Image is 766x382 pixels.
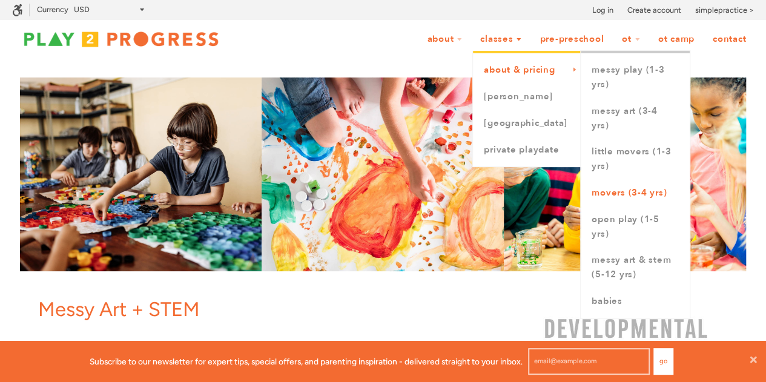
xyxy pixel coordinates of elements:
a: Log in [592,4,613,16]
a: simplepractice > [695,4,754,16]
a: Private Playdate [473,137,581,163]
label: Currency [37,5,68,14]
a: Create account [627,4,681,16]
h1: Messy Art + STEM [38,295,495,323]
a: Movers (3-4 yrs) [581,180,690,206]
a: OT [614,28,648,51]
a: About [419,28,470,51]
a: Contact [705,28,754,51]
a: Open Play (1-5 yrs) [581,206,690,248]
a: Messy Art (3-4 yrs) [581,98,690,139]
a: Messy Art & STEM (5-12 yrs) [581,247,690,288]
input: email@example.com [528,348,650,375]
p: Subscribe to our newsletter for expert tips, special offers, and parenting inspiration - delivere... [90,355,523,368]
button: Go [653,348,673,375]
a: Babies [581,288,690,315]
a: Classes [472,28,529,51]
a: About & Pricing [473,57,581,84]
a: Pre-Preschool [532,28,612,51]
a: Messy Play (1-3 yrs) [581,57,690,98]
a: [PERSON_NAME] [473,84,581,110]
img: Play2Progress logo [12,27,230,51]
a: Little Movers (1-3 yrs) [581,139,690,180]
a: [GEOGRAPHIC_DATA] [473,110,581,137]
a: OT Camp [650,28,702,51]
